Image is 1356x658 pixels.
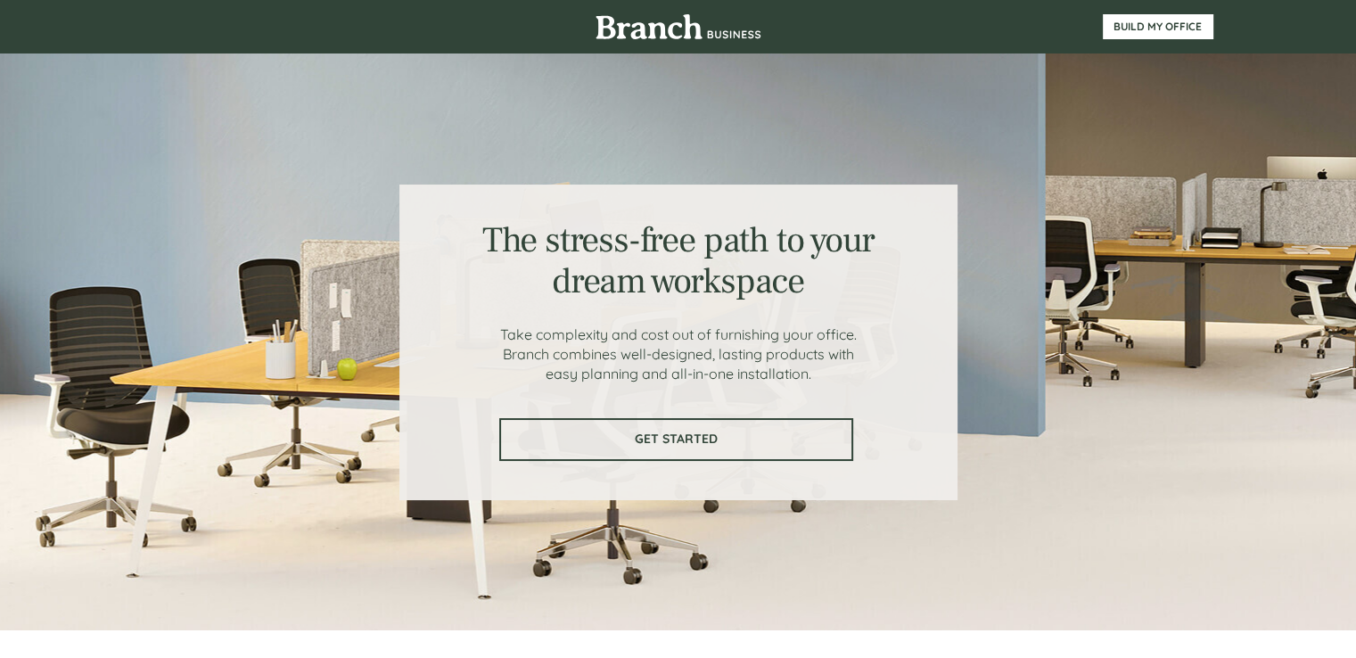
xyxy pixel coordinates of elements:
span: The stress-free path to your dream workspace [482,218,874,304]
a: GET STARTED [499,418,853,461]
a: BUILD MY OFFICE [1103,14,1213,39]
span: Take complexity and cost out of furnishing your office. Branch combines well-designed, lasting pr... [500,325,857,382]
input: Submit [181,347,275,384]
span: BUILD MY OFFICE [1103,21,1213,33]
span: GET STARTED [501,432,851,447]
